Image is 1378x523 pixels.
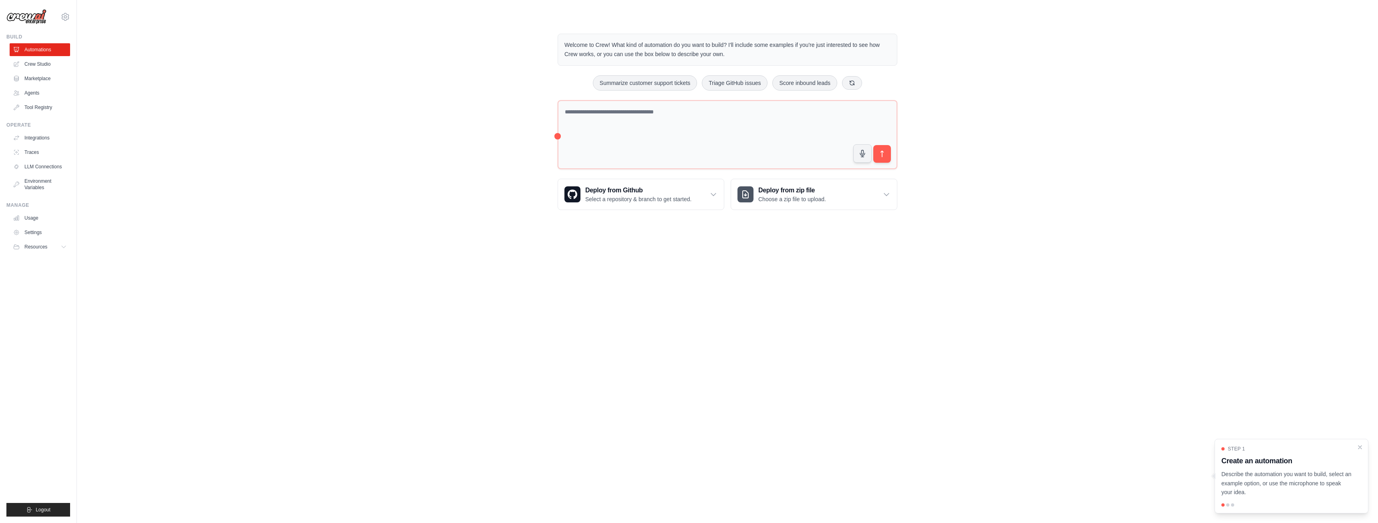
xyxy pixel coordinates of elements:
[585,186,691,195] h3: Deploy from Github
[6,503,70,517] button: Logout
[758,186,826,195] h3: Deploy from zip file
[585,195,691,203] p: Select a repository & branch to get started.
[702,75,768,91] button: Triage GitHub issues
[10,160,70,173] a: LLM Connections
[564,40,890,59] p: Welcome to Crew! What kind of automation do you want to build? I'll include some examples if you'...
[1221,455,1352,466] h3: Create an automation
[758,195,826,203] p: Choose a zip file to upload.
[24,244,47,250] span: Resources
[6,202,70,208] div: Manage
[10,212,70,224] a: Usage
[10,58,70,71] a: Crew Studio
[593,75,697,91] button: Summarize customer support tickets
[10,240,70,253] button: Resources
[10,101,70,114] a: Tool Registry
[10,87,70,99] a: Agents
[6,9,46,24] img: Logo
[6,34,70,40] div: Build
[1357,444,1363,450] button: Close walkthrough
[10,146,70,159] a: Traces
[1228,446,1245,452] span: Step 1
[10,131,70,144] a: Integrations
[772,75,837,91] button: Score inbound leads
[1221,470,1352,497] p: Describe the automation you want to build, select an example option, or use the microphone to spe...
[10,43,70,56] a: Automations
[10,226,70,239] a: Settings
[6,122,70,128] div: Operate
[36,507,50,513] span: Logout
[10,72,70,85] a: Marketplace
[10,175,70,194] a: Environment Variables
